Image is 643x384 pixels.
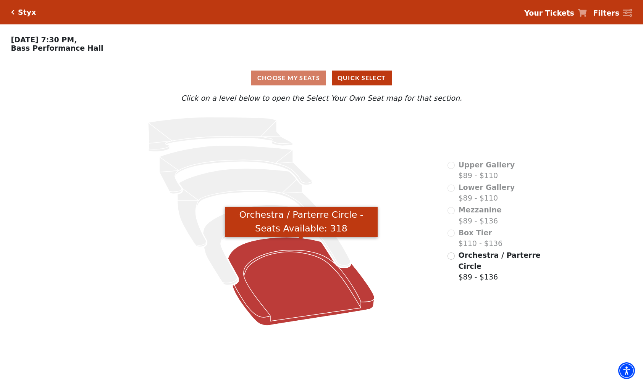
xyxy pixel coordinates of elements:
[459,183,515,191] span: Lower Gallery
[459,182,515,204] label: $89 - $110
[618,362,635,379] div: Accessibility Menu
[459,251,541,270] span: Orchestra / Parterre Circle
[86,93,557,104] p: Click on a level below to open the Select Your Own Seat map for that section.
[524,9,574,17] strong: Your Tickets
[459,204,502,226] label: $89 - $136
[459,161,515,169] span: Upper Gallery
[524,8,587,19] a: Your Tickets
[459,250,542,283] label: $89 - $136
[459,228,492,237] span: Box Tier
[593,9,619,17] strong: Filters
[11,10,15,15] a: Click here to go back to filters
[18,8,36,17] h5: Styx
[148,117,293,152] path: Upper Gallery - Seats Available: 0
[228,237,375,326] path: Orchestra / Parterre Circle - Seats Available: 318
[459,227,503,249] label: $110 - $136
[593,8,632,19] a: Filters
[332,71,392,85] button: Quick Select
[448,252,455,260] input: Orchestra / Parterre Circle$89 - $136
[459,206,502,214] span: Mezzanine
[225,207,378,238] div: Orchestra / Parterre Circle - Seats Available: 318
[459,159,515,181] label: $89 - $110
